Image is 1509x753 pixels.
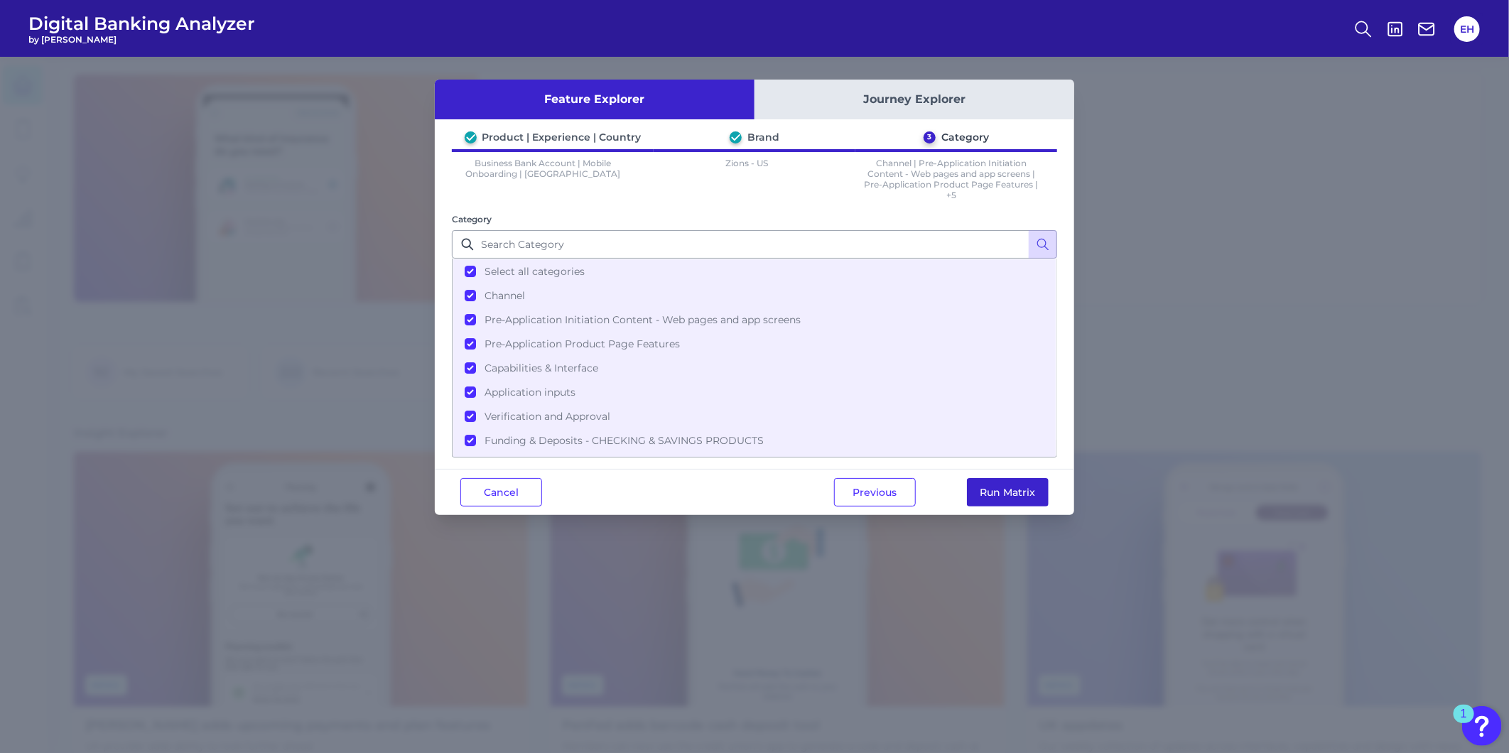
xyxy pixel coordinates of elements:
button: Application inputs [453,380,1056,404]
button: Feature Explorer [435,80,754,119]
button: Account Configuration [453,453,1056,477]
p: Business Bank Account | Mobile Onboarding | [GEOGRAPHIC_DATA] [452,158,634,200]
span: Funding & Deposits - CHECKING & SAVINGS PRODUCTS [485,434,764,447]
label: Category [452,214,492,224]
div: 3 [924,131,936,143]
div: Brand [747,131,779,143]
p: Channel | Pre-Application Initiation Content - Web pages and app screens | Pre-Application Produc... [860,158,1042,200]
button: Pre-Application Initiation Content - Web pages and app screens [453,308,1056,332]
div: Product | Experience | Country [482,131,642,143]
button: Verification and Approval [453,404,1056,428]
button: Capabilities & Interface [453,356,1056,380]
button: EH [1454,16,1480,42]
button: Run Matrix [967,478,1049,506]
button: Select all categories [453,259,1056,283]
span: Channel [485,289,525,302]
span: Select all categories [485,265,585,278]
span: by [PERSON_NAME] [28,34,255,45]
button: Open Resource Center, 1 new notification [1462,706,1502,746]
span: Pre-Application Product Page Features [485,337,680,350]
button: Channel [453,283,1056,308]
button: Funding & Deposits - CHECKING & SAVINGS PRODUCTS [453,428,1056,453]
button: Pre-Application Product Page Features [453,332,1056,356]
div: Category [941,131,989,143]
span: Application inputs [485,386,575,399]
span: Pre-Application Initiation Content - Web pages and app screens [485,313,801,326]
span: Capabilities & Interface [485,362,598,374]
input: Search Category [452,230,1057,259]
p: Zions - US [656,158,838,200]
button: Previous [834,478,916,506]
span: Digital Banking Analyzer [28,13,255,34]
span: Verification and Approval [485,410,610,423]
button: Cancel [460,478,542,506]
button: Journey Explorer [754,80,1074,119]
div: 1 [1461,714,1467,732]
